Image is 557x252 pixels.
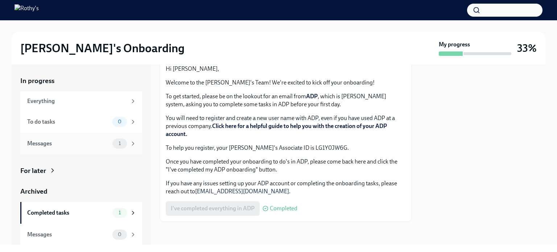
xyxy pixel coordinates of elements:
span: 1 [114,141,125,146]
p: Welcome to the [PERSON_NAME]'s Team! We're excited to kick off your onboarding! [166,79,406,87]
a: For later [20,166,142,175]
p: Hi [PERSON_NAME], [166,65,406,73]
a: Messages0 [20,224,142,245]
a: Click here for a helpful guide to help you with the creation of your ADP account. [166,123,387,137]
p: If you have any issues setting up your ADP account or completing the onboarding tasks, please rea... [166,179,406,195]
span: Completed [270,206,297,211]
div: For later [20,166,46,175]
div: Messages [27,140,110,148]
p: Once you have completed your onboarding to do's in ADP, please come back here and click the "I've... [166,158,406,174]
p: To help you register, your [PERSON_NAME]'s Associate ID is LG1Y0JW6G. [166,144,406,152]
strong: My progress [439,41,470,49]
h2: [PERSON_NAME]'s Onboarding [20,41,185,55]
a: In progress [20,76,142,86]
p: You will need to register and create a new user name with ADP, even if you have used ADP at a pre... [166,114,406,138]
a: Everything [20,91,142,111]
span: 0 [114,232,126,237]
a: To do tasks0 [20,111,142,133]
a: [EMAIL_ADDRESS][DOMAIN_NAME] [195,188,289,195]
a: ADP [306,93,318,100]
div: Completed tasks [27,209,110,217]
div: Everything [27,97,127,105]
img: Rothy's [15,4,39,16]
a: Completed tasks1 [20,202,142,224]
div: To do tasks [27,118,110,126]
div: Messages [27,231,110,239]
span: 1 [114,210,125,215]
a: Archived [20,187,142,196]
span: 0 [114,119,126,124]
a: Messages1 [20,133,142,154]
p: To get started, please be on the lookout for an email from , which is [PERSON_NAME] system, askin... [166,92,406,108]
h3: 33% [517,42,537,55]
